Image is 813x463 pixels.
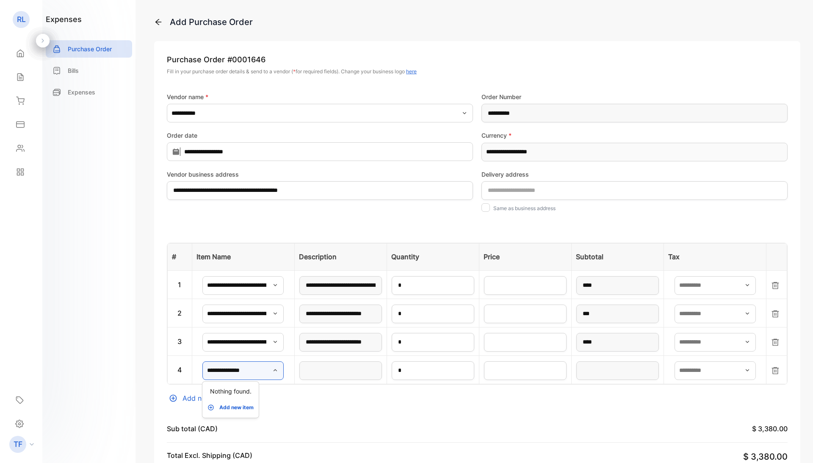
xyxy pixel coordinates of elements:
th: Subtotal [571,243,664,270]
th: Price [479,243,571,270]
a: Bills [46,62,132,79]
p: Sub total (CAD) [167,424,218,434]
h1: expenses [46,14,82,25]
th: Tax [664,243,766,270]
div: Add new line [167,393,788,403]
label: Order Number [481,92,788,101]
button: Open LiveChat chat widget [7,3,32,29]
p: RL [17,14,26,25]
span: here [406,68,417,75]
span: Change your business logo [341,68,417,75]
label: Same as business address [493,205,556,211]
div: Nothing found. [202,383,259,399]
td: 4 [168,355,192,384]
div: Add Purchase Order [170,16,253,28]
p: Purchase Order [167,54,788,65]
p: Purchase Order [68,44,112,53]
th: Item Name [192,243,295,270]
p: Bills [68,66,79,75]
label: Vendor name [167,92,473,101]
a: Expenses [46,83,132,101]
span: $ 3,380.00 [752,424,788,433]
p: TF [14,439,22,450]
p: Fill in your purchase order details & send to a vendor ( for required fields). [167,68,788,75]
label: Order date [167,131,473,140]
td: 3 [168,327,192,355]
label: Vendor business address [167,170,473,179]
p: Add new item [219,404,254,411]
td: 2 [168,299,192,327]
a: Purchase Order [46,40,132,58]
label: Currency [481,131,788,140]
p: Expenses [68,88,95,97]
span: # 0001646 [227,54,265,65]
td: 1 [168,270,192,299]
span: $ 3,380.00 [743,452,788,462]
label: Delivery address [481,170,788,179]
th: Quantity [387,243,479,270]
th: Description [295,243,387,270]
th: # [168,243,192,270]
p: Total Excl. Shipping (CAD) [167,450,252,463]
